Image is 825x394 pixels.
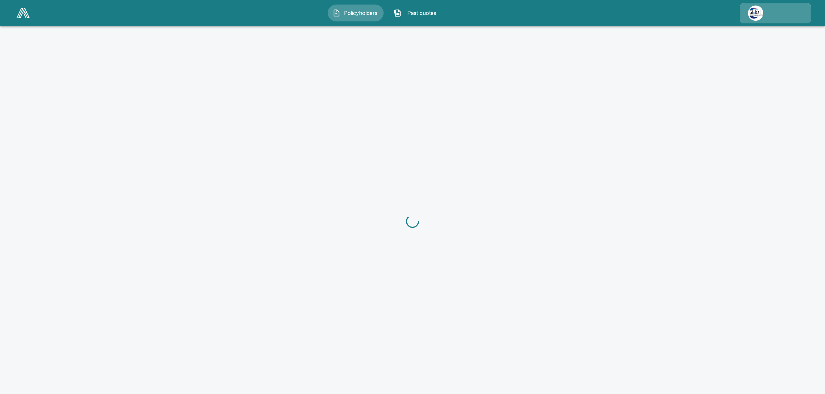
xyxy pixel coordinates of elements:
[343,9,379,17] span: Policyholders
[333,9,340,17] img: Policyholders Icon
[17,8,30,18] img: AA Logo
[389,5,445,21] button: Past quotes IconPast quotes
[328,5,384,21] button: Policyholders IconPolicyholders
[748,6,763,21] img: Agency Icon
[740,3,811,23] a: Agency Icon
[394,9,401,17] img: Past quotes Icon
[404,9,440,17] span: Past quotes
